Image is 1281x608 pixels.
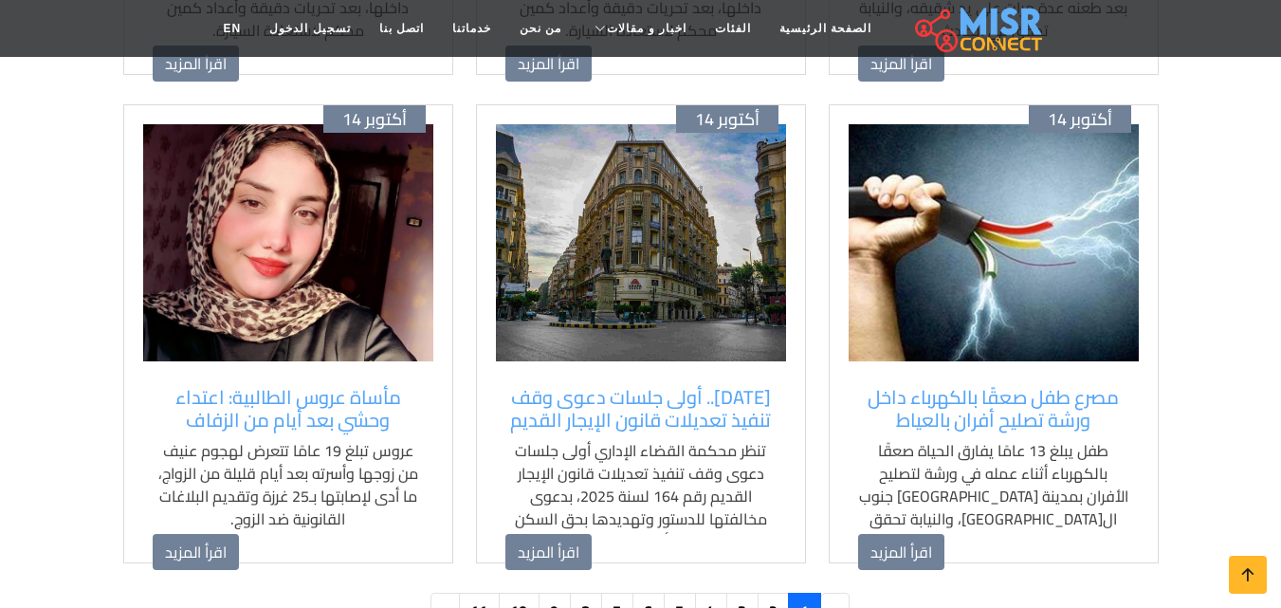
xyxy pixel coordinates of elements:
[210,10,256,46] a: EN
[153,439,424,530] p: عروس تبلغ 19 عامًا تتعرض لهجوم عنيف من زوجها وأسرته بعد أيام قليلة من الزواج، ما أدى لإصابتها بـ2...
[153,46,239,82] a: اقرأ المزيد
[858,534,944,570] a: اقرأ المزيد
[505,386,777,432] a: [DATE].. أولى جلسات دعوى وقف تنفيذ تعديلات قانون الإيجار القديم
[505,439,777,553] p: تنظر محكمة القضاء الإداري أولى جلسات دعوى وقف تنفيذ تعديلات قانون الإيجار القديم رقم 164 لسنة 202...
[496,124,786,361] img: جلسة محكمة القضاء الإداري للنظر في تعديلات قانون الإيجار القديم
[153,386,424,432] a: مأساة عروس الطالبية: اعتداء وحشي بعد أيام من الزفاف
[342,109,407,130] span: أكتوبر 14
[438,10,505,46] a: خدماتنا
[858,46,944,82] a: اقرأ المزيد
[858,386,1129,432] a: مصرع طفل صعقًا بالكهرباء داخل ورشة تصليح أفران بالعياط
[505,46,592,82] a: اقرأ المزيد
[858,439,1129,576] p: طفل يبلغ 13 عامًا يفارق الحياة صعقًا بالكهرباء أثناء عمله في ورشة لتصليح الأفران بمدينة [GEOGRAPH...
[607,20,686,37] span: اخبار و مقالات
[505,534,592,570] a: اقرأ المزيد
[365,10,438,46] a: اتصل بنا
[576,10,701,46] a: اخبار و مقالات
[849,124,1139,361] img: طفل صعق بالكهرباء داخل ورشة تصليح أفران بالعياط
[255,10,364,46] a: تسجيل الدخول
[915,5,1042,52] img: main.misr_connect
[695,109,759,130] span: أكتوبر 14
[765,10,886,46] a: الصفحة الرئيسية
[143,124,433,361] img: العروس بعد الاعتداء في مستشفى الطالبية
[153,534,239,570] a: اقرأ المزيد
[1048,109,1112,130] span: أكتوبر 14
[701,10,765,46] a: الفئات
[505,10,576,46] a: من نحن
